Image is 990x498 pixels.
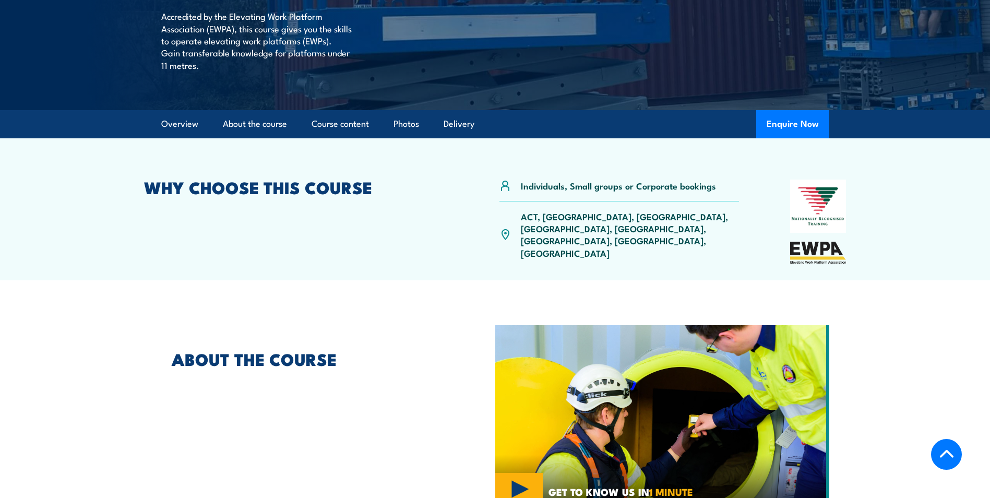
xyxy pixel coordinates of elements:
p: Accredited by the Elevating Work Platform Association (EWPA), this course gives you the skills to... [161,10,352,71]
p: ACT, [GEOGRAPHIC_DATA], [GEOGRAPHIC_DATA], [GEOGRAPHIC_DATA], [GEOGRAPHIC_DATA], [GEOGRAPHIC_DATA... [521,210,739,259]
img: EWPA [790,242,846,264]
span: GET TO KNOW US IN [548,487,693,496]
button: Enquire Now [756,110,829,138]
a: Overview [161,110,198,138]
a: About the course [223,110,287,138]
a: Delivery [444,110,474,138]
img: Nationally Recognised Training logo. [790,180,846,233]
p: Individuals, Small groups or Corporate bookings [521,180,716,192]
a: Photos [393,110,419,138]
h2: ABOUT THE COURSE [172,351,447,366]
h2: WHY CHOOSE THIS COURSE [144,180,449,194]
a: Course content [312,110,369,138]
